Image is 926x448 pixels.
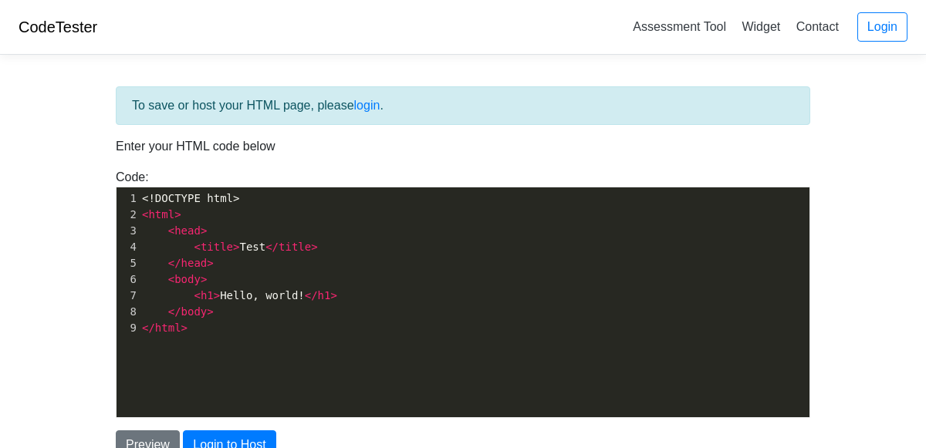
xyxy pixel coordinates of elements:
[181,322,188,334] span: >
[168,257,181,269] span: </
[305,289,318,301] span: </
[155,322,181,334] span: html
[194,289,200,301] span: <
[735,14,786,39] a: Widget
[117,239,139,255] div: 4
[194,241,200,253] span: <
[19,19,97,35] a: CodeTester
[117,223,139,239] div: 3
[330,289,336,301] span: >
[116,86,810,125] div: To save or host your HTML page, please .
[201,289,214,301] span: h1
[790,14,845,39] a: Contact
[168,305,181,318] span: </
[207,305,213,318] span: >
[117,255,139,271] div: 5
[117,207,139,223] div: 2
[233,241,239,253] span: >
[201,273,207,285] span: >
[174,273,201,285] span: body
[117,304,139,320] div: 8
[168,224,174,237] span: <
[354,99,380,112] a: login
[857,12,907,42] a: Login
[311,241,317,253] span: >
[181,257,208,269] span: head
[181,305,208,318] span: body
[117,190,139,207] div: 1
[207,257,213,269] span: >
[168,273,174,285] span: <
[214,289,220,301] span: >
[117,271,139,288] div: 6
[117,320,139,336] div: 9
[279,241,311,253] span: title
[174,208,181,221] span: >
[318,289,331,301] span: h1
[104,168,822,418] div: Code:
[142,289,337,301] span: Hello, world!
[142,322,155,334] span: </
[142,208,148,221] span: <
[142,241,318,253] span: Test
[265,241,279,253] span: </
[117,288,139,304] div: 7
[201,224,207,237] span: >
[201,241,233,253] span: title
[148,208,174,221] span: html
[116,137,810,156] p: Enter your HTML code below
[142,192,239,204] span: <!DOCTYPE html>
[627,14,732,39] a: Assessment Tool
[174,224,201,237] span: head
